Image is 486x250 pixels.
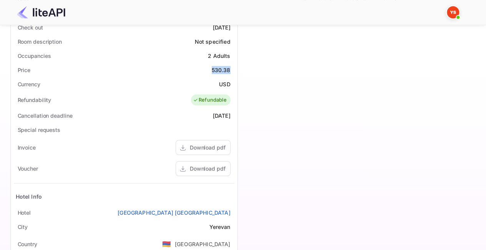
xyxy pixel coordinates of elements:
[175,240,231,248] div: [GEOGRAPHIC_DATA]
[212,66,231,74] div: 530.38
[447,6,459,18] img: Yandex Support
[18,52,51,60] div: Occupancies
[18,112,73,120] div: Cancellation deadline
[219,80,230,88] div: USD
[18,38,62,46] div: Room description
[18,126,60,134] div: Special requests
[190,143,226,151] div: Download pdf
[18,66,31,74] div: Price
[18,164,38,173] div: Voucher
[209,223,230,231] div: Yerevan
[18,209,31,217] div: Hotel
[18,240,37,248] div: Country
[18,143,36,151] div: Invoice
[18,80,40,88] div: Currency
[208,52,230,60] div: 2 Adults
[193,96,227,104] div: Refundable
[213,112,231,120] div: [DATE]
[213,23,231,31] div: [DATE]
[17,6,65,18] img: LiteAPI Logo
[18,23,43,31] div: Check out
[118,209,230,217] a: [GEOGRAPHIC_DATA] [GEOGRAPHIC_DATA]
[18,223,28,231] div: City
[16,192,42,201] div: Hotel Info
[190,164,226,173] div: Download pdf
[195,38,231,46] div: Not specified
[18,96,51,104] div: Refundability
